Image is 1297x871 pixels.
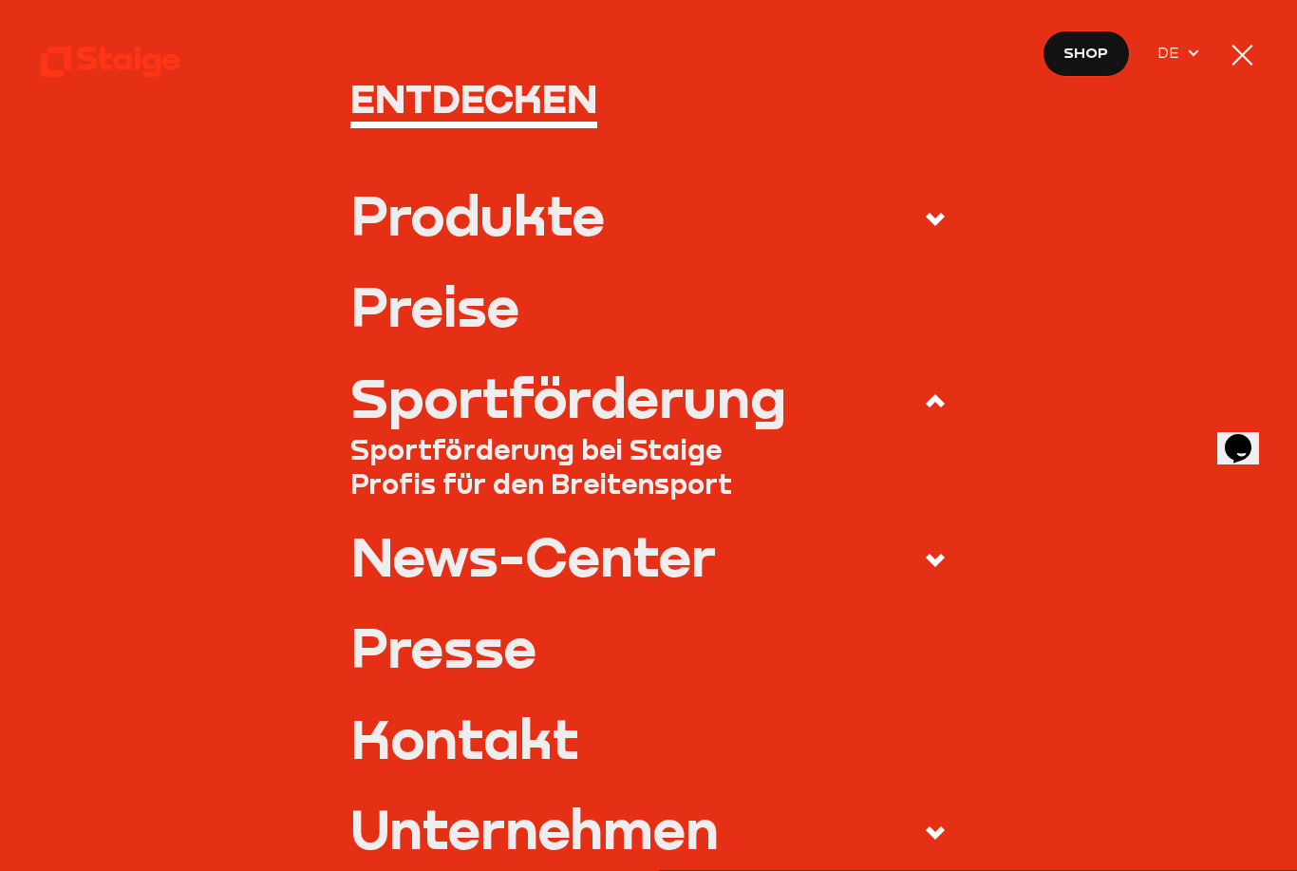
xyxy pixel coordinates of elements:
[350,432,948,466] a: Sportförderung bei Staige
[350,369,786,425] div: Sportförderung
[1063,41,1108,65] span: Shop
[350,466,948,501] a: Profis für den Breitensport
[350,278,948,333] a: Preise
[1043,30,1130,77] a: Shop
[350,801,719,856] div: Unternehmen
[350,528,716,583] div: News-Center
[350,619,948,674] a: Presse
[350,710,948,766] a: Kontakt
[1217,407,1278,464] iframe: chat widget
[1157,41,1186,65] span: DE
[350,187,605,242] div: Produkte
